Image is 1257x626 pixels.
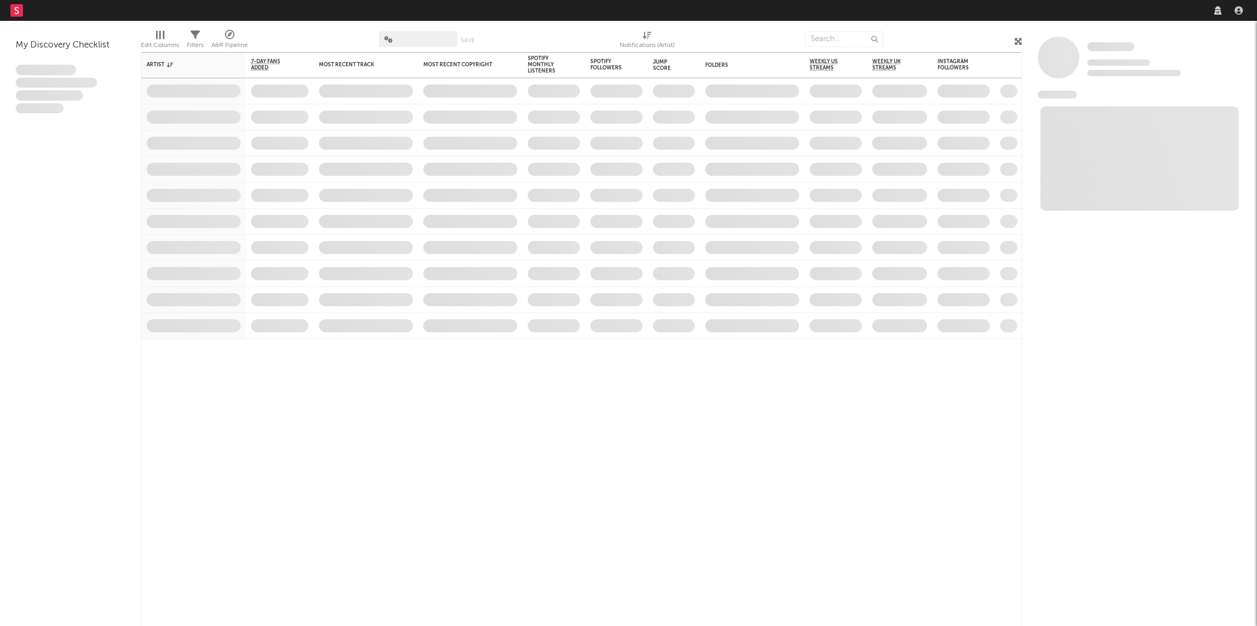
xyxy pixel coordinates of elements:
[461,38,475,43] button: Save
[805,31,883,47] input: Search...
[653,59,679,71] div: Jump Score
[872,58,911,71] span: Weekly UK Streams
[1087,42,1134,52] a: Some Artist
[1087,70,1181,76] span: 0 fans last week
[590,58,627,71] div: Spotify Followers
[1087,59,1150,66] span: Tracking Since: [DATE]
[16,65,76,75] span: Lorem ipsum dolor
[810,58,846,71] span: Weekly US Streams
[16,78,97,88] span: Integer aliquet in purus et
[187,26,204,56] div: Filters
[211,26,248,56] div: A&R Pipeline
[211,39,248,52] div: A&R Pipeline
[16,39,125,52] div: My Discovery Checklist
[528,55,564,74] div: Spotify Monthly Listeners
[141,39,179,52] div: Edit Columns
[938,58,974,71] div: Instagram Followers
[319,62,397,68] div: Most Recent Track
[16,90,83,101] span: Praesent ac interdum
[1087,42,1134,51] span: Some Artist
[620,26,674,56] div: Notifications (Artist)
[187,39,204,52] div: Filters
[16,103,64,114] span: Aliquam viverra
[620,39,674,52] div: Notifications (Artist)
[705,62,784,68] div: Folders
[147,62,225,68] div: Artist
[423,62,502,68] div: Most Recent Copyright
[251,58,293,71] span: 7-Day Fans Added
[1038,91,1077,99] span: News Feed
[141,26,179,56] div: Edit Columns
